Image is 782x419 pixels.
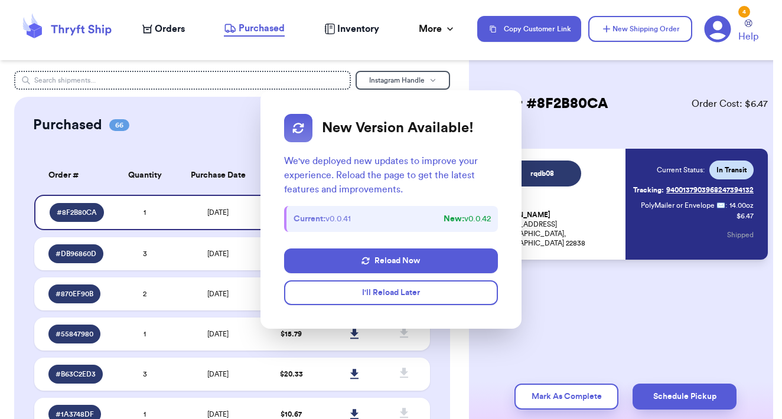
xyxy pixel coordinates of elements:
[444,213,491,225] span: v 0.0.42
[444,215,464,223] strong: New:
[284,248,497,273] button: Reload Now
[284,154,497,197] p: We've deployed new updates to improve your experience. Reload the page to get the latest features...
[322,119,474,137] h2: New Version Available!
[294,215,325,223] strong: Current:
[284,280,497,305] button: I'll Reload Later
[294,213,351,225] span: v 0.0.41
